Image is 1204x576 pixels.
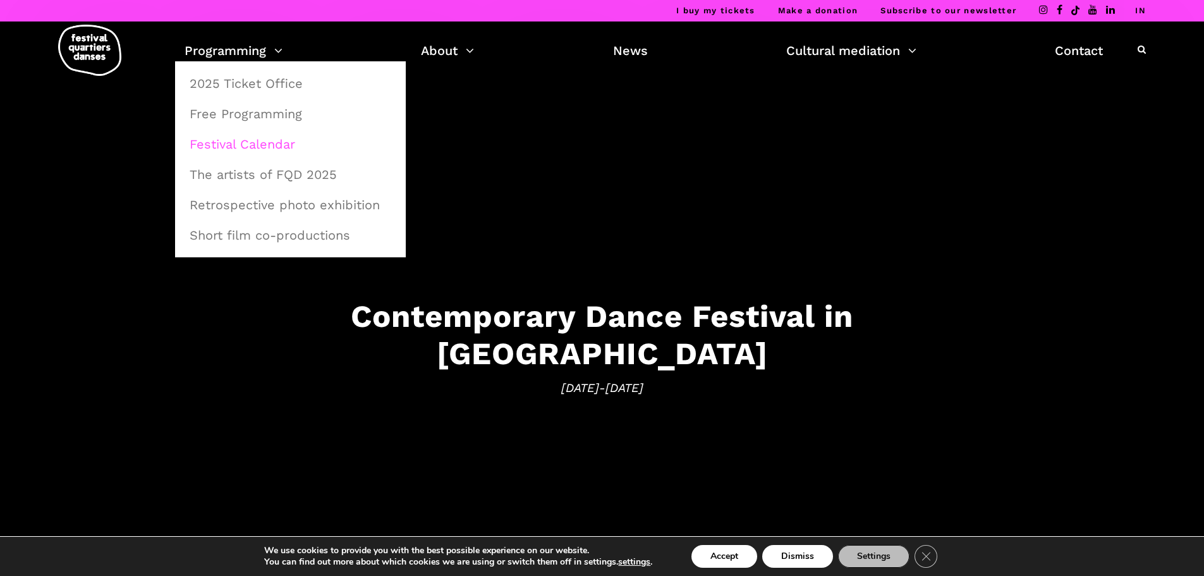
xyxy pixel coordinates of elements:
[915,545,937,568] button: Close GDPR Cookie Banner
[190,228,350,243] font: Short film co-productions
[421,40,474,61] a: About
[857,550,891,562] font: Settings
[190,167,337,182] font: The artists of FQD 2025
[182,130,399,159] a: Festival Calendar
[182,99,399,128] a: Free Programming
[618,556,650,568] button: settings
[182,160,399,189] a: The artists of FQD 2025
[676,6,755,15] a: I buy my tickets
[185,43,266,58] font: Programming
[561,381,643,395] font: [DATE]-[DATE]
[351,298,853,372] font: Contemporary Dance Festival in [GEOGRAPHIC_DATA]
[838,545,909,568] button: Settings
[190,106,302,121] font: Free Programming
[264,556,618,568] font: You can find out more about which cookies we are using or switch them off in settings.
[650,556,652,568] font: .
[880,6,1016,15] a: Subscribe to our newsletter
[613,40,648,61] a: News
[182,221,399,250] a: Short film co-productions
[182,69,399,98] a: 2025 Ticket Office
[1055,40,1103,61] a: Contact
[762,545,833,568] button: Dismiss
[182,190,399,219] a: Retrospective photo exhibition
[691,545,757,568] button: Accept
[778,6,858,15] a: Make a donation
[1135,6,1146,15] a: IN
[1055,43,1103,58] font: Contact
[190,197,380,212] font: Retrospective photo exhibition
[190,137,295,152] font: Festival Calendar
[58,25,121,76] img: logo-fqd-med
[781,550,814,562] font: Dismiss
[264,544,589,556] font: We use cookies to provide you with the best possible experience on our website.
[786,43,900,58] font: Cultural mediation
[710,550,738,562] font: Accept
[613,43,648,58] font: News
[786,40,916,61] a: Cultural mediation
[185,40,283,61] a: Programming
[421,43,458,58] font: About
[190,76,303,91] font: 2025 Ticket Office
